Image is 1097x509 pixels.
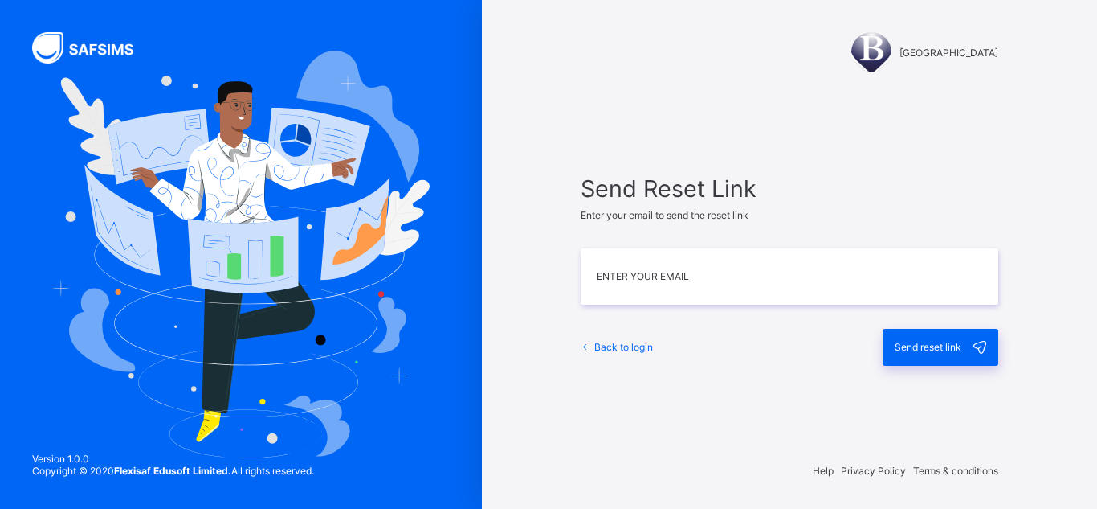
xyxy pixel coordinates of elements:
[851,32,891,72] img: BRIDGE HOUSE COLLEGE
[913,465,998,477] span: Terms & conditions
[841,465,906,477] span: Privacy Policy
[581,174,998,203] span: Send Reset Link
[895,341,961,353] span: Send reset link
[52,51,430,458] img: Hero Image
[114,465,231,477] strong: Flexisaf Edusoft Limited.
[581,341,653,353] a: Back to login
[581,209,748,221] span: Enter your email to send the reset link
[594,341,653,353] span: Back to login
[32,453,314,465] span: Version 1.0.0
[32,32,153,64] img: SAFSIMS Logo
[813,465,834,477] span: Help
[899,47,998,59] span: [GEOGRAPHIC_DATA]
[32,465,314,477] span: Copyright © 2020 All rights reserved.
